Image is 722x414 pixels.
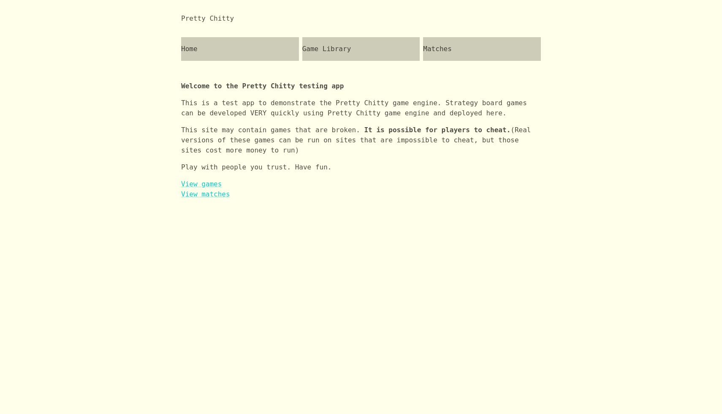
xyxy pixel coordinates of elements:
[364,126,510,134] b: It is possible for players to cheat.
[181,68,541,98] p: Welcome to the Pretty Chitty testing app
[181,14,234,24] div: Pretty Chitty
[181,125,541,162] p: This site may contain games that are broken. (Real versions of these games can be run on sites th...
[181,190,230,198] a: View matches
[181,37,299,61] a: Home
[302,37,420,61] a: Game Library
[181,180,222,188] a: View games
[181,98,541,125] p: This is a test app to demonstrate the Pretty Chitty game engine. Strategy board games can be deve...
[423,37,541,61] a: Matches
[181,162,541,179] p: Play with people you trust. Have fun.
